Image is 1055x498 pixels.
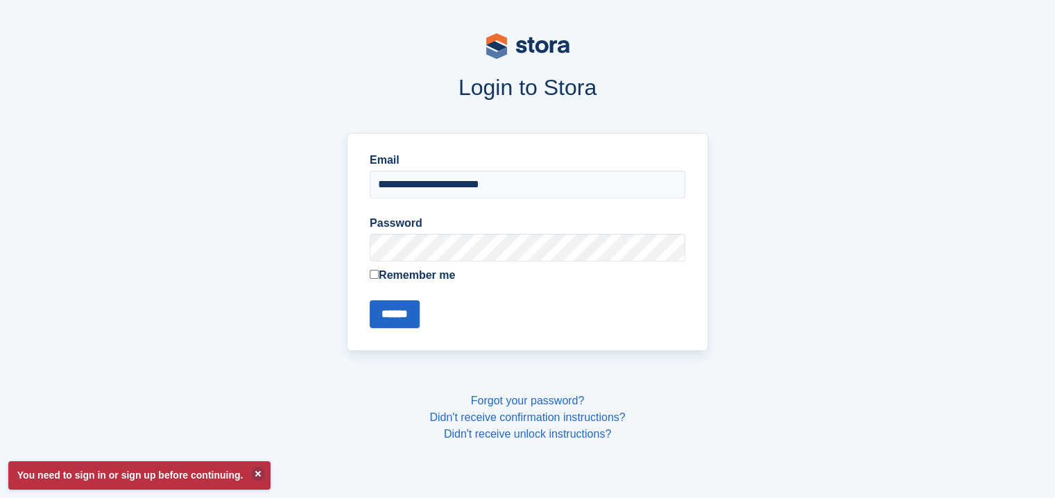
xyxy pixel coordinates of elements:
[486,33,569,59] img: stora-logo-53a41332b3708ae10de48c4981b4e9114cc0af31d8433b30ea865607fb682f29.svg
[370,267,685,284] label: Remember me
[370,215,685,232] label: Password
[8,461,271,490] p: You need to sign in or sign up before continuing.
[370,152,685,169] label: Email
[370,270,379,279] input: Remember me
[471,395,585,406] a: Forgot your password?
[83,75,973,100] h1: Login to Stora
[429,411,625,423] a: Didn't receive confirmation instructions?
[444,428,611,440] a: Didn't receive unlock instructions?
